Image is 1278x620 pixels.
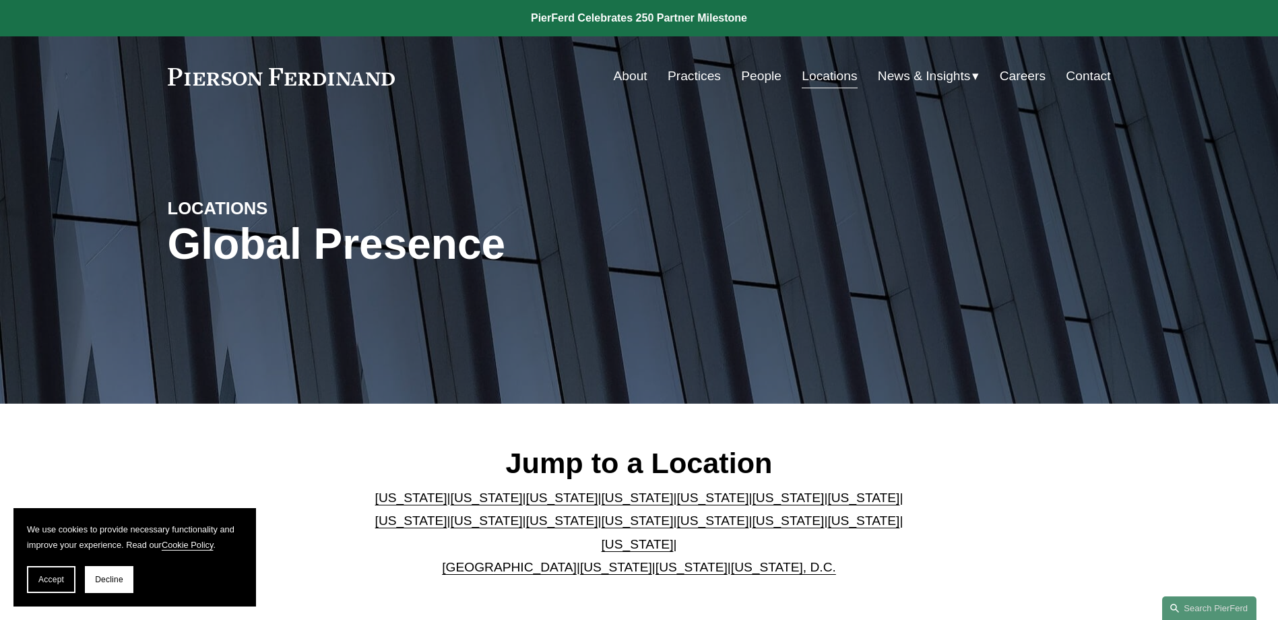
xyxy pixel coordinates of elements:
[802,63,857,89] a: Locations
[827,514,899,528] a: [US_STATE]
[27,566,75,593] button: Accept
[364,445,914,480] h2: Jump to a Location
[526,491,598,505] a: [US_STATE]
[602,537,674,551] a: [US_STATE]
[38,575,64,584] span: Accept
[656,560,728,574] a: [US_STATE]
[442,560,577,574] a: [GEOGRAPHIC_DATA]
[375,491,447,505] a: [US_STATE]
[827,491,899,505] a: [US_STATE]
[878,65,971,88] span: News & Insights
[1162,596,1256,620] a: Search this site
[580,560,652,574] a: [US_STATE]
[168,197,404,219] h4: LOCATIONS
[676,514,748,528] a: [US_STATE]
[741,63,781,89] a: People
[526,514,598,528] a: [US_STATE]
[731,560,836,574] a: [US_STATE], D.C.
[752,491,824,505] a: [US_STATE]
[162,540,214,550] a: Cookie Policy
[13,508,256,607] section: Cookie banner
[1066,63,1110,89] a: Contact
[668,63,721,89] a: Practices
[27,522,243,553] p: We use cookies to provide necessary functionality and improve your experience. Read our .
[676,491,748,505] a: [US_STATE]
[451,514,523,528] a: [US_STATE]
[85,566,133,593] button: Decline
[752,514,824,528] a: [US_STATE]
[614,63,647,89] a: About
[878,63,980,89] a: folder dropdown
[602,514,674,528] a: [US_STATE]
[364,487,914,580] p: | | | | | | | | | | | | | | | | | |
[375,514,447,528] a: [US_STATE]
[602,491,674,505] a: [US_STATE]
[168,220,796,269] h1: Global Presence
[1000,63,1046,89] a: Careers
[95,575,123,584] span: Decline
[451,491,523,505] a: [US_STATE]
